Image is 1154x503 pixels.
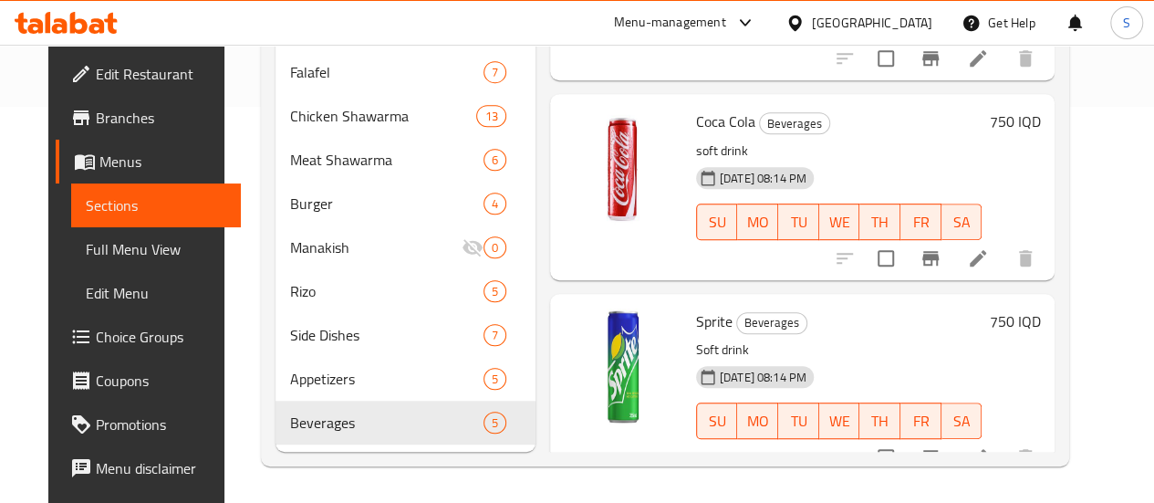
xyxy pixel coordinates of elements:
button: MO [737,204,778,240]
span: SU [704,209,731,236]
div: Menu-management [614,12,726,34]
button: TH [859,403,900,439]
span: TU [785,408,812,435]
span: Falafel [290,61,483,83]
button: TU [778,403,819,439]
span: Select to update [867,438,905,477]
span: 5 [484,283,505,300]
button: delete [1003,37,1047,80]
h6: 750 IQD [989,309,1040,334]
span: 7 [484,64,505,81]
a: Coupons [56,359,241,403]
span: TU [785,209,812,236]
span: 5 [484,371,505,388]
div: items [483,61,506,83]
button: MO [737,403,778,439]
span: Branches [96,107,226,129]
span: Select to update [867,239,905,278]
span: Meat Shawarma [290,149,483,171]
div: Burger4 [276,182,535,225]
a: Edit menu item [967,446,989,468]
div: items [483,324,506,346]
div: Manakish0 [276,225,535,269]
div: Falafel7 [276,50,535,94]
span: 13 [477,108,504,125]
button: FR [900,403,941,439]
div: Beverages [736,312,807,334]
span: [DATE] 08:14 PM [712,170,814,187]
span: Coupons [96,370,226,392]
span: Edit Menu [86,282,226,304]
span: Side Dishes [290,324,483,346]
div: items [476,105,505,127]
span: FR [908,408,934,435]
div: Chicken Shawarma13 [276,94,535,138]
div: Beverages5 [276,401,535,445]
a: Edit menu item [967,47,989,69]
button: WE [819,204,860,240]
p: soft drink [696,140,982,162]
span: Chicken Shawarma [290,105,476,127]
a: Edit Menu [71,271,241,315]
span: 0 [484,239,505,257]
span: Full Menu View [86,238,226,260]
button: SU [696,403,738,439]
span: Beverages [760,113,829,134]
span: SA [949,408,975,435]
span: Beverages [737,312,806,333]
span: SA [949,209,975,236]
a: Edit menu item [967,247,989,269]
span: Menus [99,151,226,173]
button: SA [941,204,982,240]
button: SU [696,204,738,240]
button: WE [819,403,860,439]
span: Select to update [867,39,905,78]
span: WE [827,209,853,236]
span: Edit Restaurant [96,63,226,85]
a: Sections [71,183,241,227]
span: TH [867,209,893,236]
span: MO [744,408,771,435]
img: Sprite [565,309,681,425]
a: Choice Groups [56,315,241,359]
button: Branch-specific-item [909,236,952,280]
span: Burger [290,193,483,215]
span: Menu disclaimer [96,457,226,479]
span: Coca Cola [696,108,755,135]
span: 6 [484,152,505,169]
div: items [483,412,506,434]
button: delete [1003,236,1047,280]
span: 4 [484,195,505,213]
div: Beverages [759,112,830,134]
h6: 750 IQD [989,109,1040,134]
a: Promotions [56,403,241,446]
button: delete [1003,435,1047,479]
span: Sections [86,194,226,216]
img: Coca Cola [565,109,681,225]
button: Branch-specific-item [909,37,952,80]
div: items [483,280,506,302]
span: SU [704,408,731,435]
span: TH [867,408,893,435]
span: [DATE] 08:14 PM [712,369,814,386]
button: SA [941,403,982,439]
a: Edit Restaurant [56,52,241,96]
span: Beverages [290,412,483,434]
span: WE [827,408,853,435]
div: Meat Shawarma6 [276,138,535,182]
span: MO [744,209,771,236]
span: Sprite [696,308,733,335]
div: Rizo [290,280,483,302]
span: 7 [484,327,505,344]
a: Full Menu View [71,227,241,271]
div: Side Dishes7 [276,313,535,357]
span: Appetizers [290,368,483,390]
div: Rizo5 [276,269,535,313]
a: Branches [56,96,241,140]
button: TH [859,204,900,240]
div: items [483,149,506,171]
